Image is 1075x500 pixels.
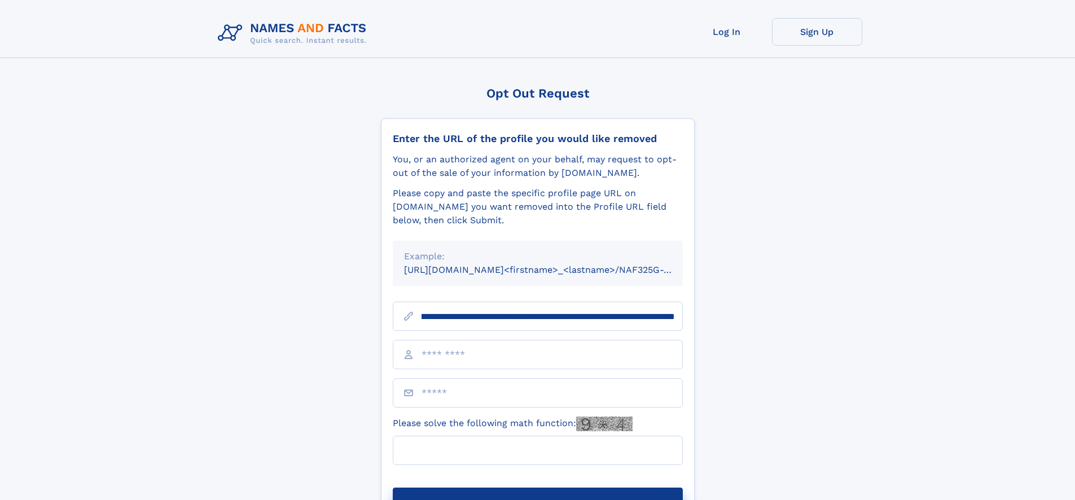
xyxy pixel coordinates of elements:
[213,18,376,48] img: Logo Names and Facts
[393,187,683,227] div: Please copy and paste the specific profile page URL on [DOMAIN_NAME] you want removed into the Pr...
[393,417,633,431] label: Please solve the following math function:
[393,153,683,180] div: You, or an authorized agent on your behalf, may request to opt-out of the sale of your informatio...
[682,18,772,46] a: Log In
[772,18,862,46] a: Sign Up
[393,132,683,145] div: Enter the URL of the profile you would like removed
[381,86,695,100] div: Opt Out Request
[404,250,672,263] div: Example:
[404,264,704,275] small: [URL][DOMAIN_NAME]<firstname>_<lastname>/NAF325G-xxxxxxxx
